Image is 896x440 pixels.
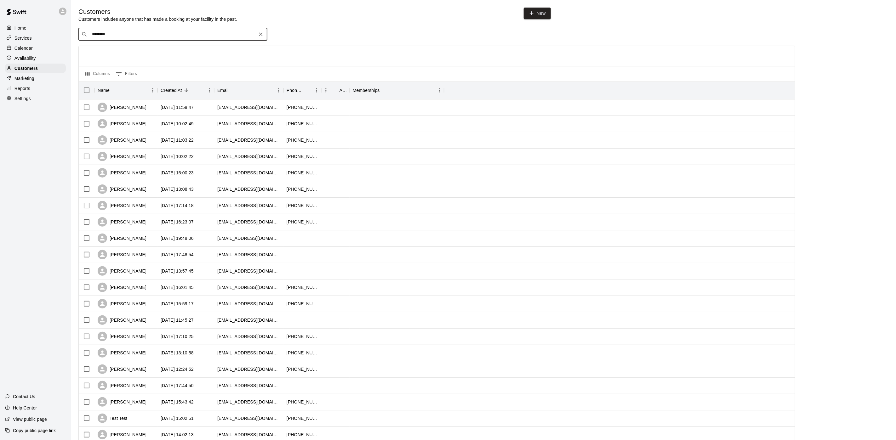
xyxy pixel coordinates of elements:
button: Show filters [114,69,139,79]
div: +16312529990 [287,104,318,110]
p: Copy public page link [13,427,56,434]
p: Calendar [14,45,33,51]
div: +15168053147 [287,219,318,225]
div: [PERSON_NAME] [98,234,146,243]
p: Customers [14,65,38,71]
div: altima34@yahoo.com [217,153,280,160]
div: [PERSON_NAME] [98,299,146,308]
div: dmaccardi@gmail.com [217,301,280,307]
div: Availability [5,54,66,63]
div: 2025-08-14 15:00:23 [161,170,194,176]
a: Reports [5,84,66,93]
div: evie049@yahoo.com [217,268,280,274]
p: Reports [14,85,30,92]
div: Search customers by name or email [78,28,267,41]
div: 2025-08-06 15:02:51 [161,415,194,421]
a: Customers [5,64,66,73]
p: Customers includes anyone that has made a booking at your facility in the past. [78,16,237,22]
div: +15164579448 [287,350,318,356]
div: [PERSON_NAME] [98,283,146,292]
div: 2025-08-13 17:14:18 [161,202,194,209]
div: jrmatthewsjr322@gmail.com [217,202,280,209]
div: 2025-08-17 11:58:47 [161,104,194,110]
div: 2025-08-08 13:10:58 [161,350,194,356]
p: View public page [13,416,47,422]
div: 2025-08-08 12:24:52 [161,366,194,372]
div: +16317865150 [287,170,318,176]
div: Test Test [98,414,127,423]
div: +15165671623 [287,301,318,307]
p: Services [14,35,32,41]
p: Help Center [13,405,37,411]
a: Home [5,23,66,33]
div: esaintjean11@gmail.com [217,235,280,241]
div: bzholispichealth@gmail.com [217,399,280,405]
div: 2025-08-14 13:08:43 [161,186,194,192]
div: +12029970764 [287,333,318,340]
p: Home [14,25,26,31]
div: +15163984375 [287,399,318,405]
div: [PERSON_NAME] [98,135,146,145]
div: Email [217,82,229,99]
div: tellymontalvo@yahoo.com [217,382,280,389]
div: [PERSON_NAME] [98,364,146,374]
div: bar1674@aol.com [217,350,280,356]
div: 2025-08-07 15:43:42 [161,399,194,405]
div: 2025-08-15 10:02:22 [161,153,194,160]
div: 2025-08-07 17:44:50 [161,382,194,389]
div: citistesm638@gmail.com [217,219,280,225]
p: Settings [14,95,31,102]
div: [PERSON_NAME] [98,103,146,112]
button: Sort [110,86,118,95]
a: New [524,8,551,19]
div: bdono010@gmail.com [217,186,280,192]
div: Phone Number [287,82,303,99]
div: Marketing [5,74,66,83]
div: mikebarch@hotmail.com [217,121,280,127]
p: Marketing [14,75,34,82]
a: Services [5,33,66,43]
div: +13476931992 [287,137,318,143]
div: 2025-08-13 16:23:07 [161,219,194,225]
div: +19174562795 [287,121,318,127]
div: Created At [157,82,214,99]
div: [PERSON_NAME] [98,332,146,341]
div: [PERSON_NAME] [98,152,146,161]
button: Menu [312,86,321,95]
button: Clear [256,30,265,39]
div: [PERSON_NAME] [98,381,146,390]
button: Menu [274,86,283,95]
div: +16313321892 [287,415,318,421]
div: [PERSON_NAME] [98,266,146,276]
p: Contact Us [13,393,35,400]
div: Name [98,82,110,99]
div: [PERSON_NAME] [98,168,146,178]
div: Memberships [350,82,444,99]
a: Settings [5,94,66,103]
button: Sort [229,86,237,95]
button: Sort [380,86,389,95]
div: 2025-08-17 10:02:49 [161,121,194,127]
div: Name [94,82,157,99]
button: Sort [303,86,312,95]
div: kevin9@gmail.com [217,137,280,143]
div: [PERSON_NAME] [98,348,146,358]
div: 2025-08-08 17:10:25 [161,333,194,340]
div: Memberships [353,82,380,99]
div: slepmt@yahoo.com [217,333,280,340]
div: [PERSON_NAME] [98,315,146,325]
div: Age [321,82,350,99]
div: Calendar [5,43,66,53]
div: +13476132265 [287,366,318,372]
div: joeschneider769@aol.com [217,104,280,110]
div: jfoeh@optonline.net [217,170,280,176]
div: 2025-08-15 11:03:22 [161,137,194,143]
button: Menu [148,86,157,95]
div: 2025-08-12 19:48:06 [161,235,194,241]
div: swaggyg2929@gmail.com [217,415,280,421]
div: [PERSON_NAME] [98,184,146,194]
div: 2025-08-12 17:48:54 [161,251,194,258]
